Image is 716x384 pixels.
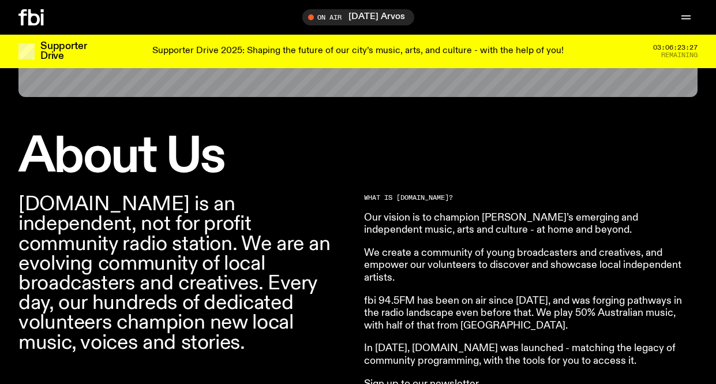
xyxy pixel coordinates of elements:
span: 03:06:23:27 [653,44,698,51]
h3: Supporter Drive [40,42,87,61]
p: Our vision is to champion [PERSON_NAME]’s emerging and independent music, arts and culture - at h... [364,212,696,237]
h2: What is [DOMAIN_NAME]? [364,195,696,201]
p: fbi 94.5FM has been on air since [DATE], and was forging pathways in the radio landscape even bef... [364,295,696,333]
button: On Air[DATE] Arvos [302,9,414,25]
span: Remaining [661,52,698,58]
h1: About Us [18,134,353,181]
p: Supporter Drive 2025: Shaping the future of our city’s music, arts, and culture - with the help o... [152,46,564,57]
p: We create a community of young broadcasters and creatives, and empower our volunteers to discover... [364,247,696,285]
p: In [DATE], [DOMAIN_NAME] was launched - matching the legacy of community programming, with the to... [364,342,696,367]
p: [DOMAIN_NAME] is an independent, not for profit community radio station. We are an evolving commu... [18,195,353,353]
